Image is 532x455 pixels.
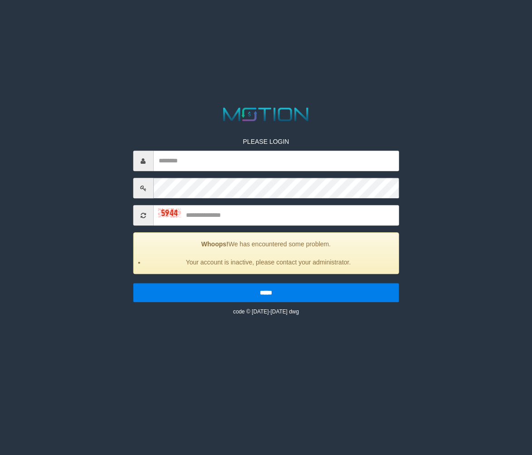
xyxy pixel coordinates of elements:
strong: Whoops! [201,241,229,248]
small: code © [DATE]-[DATE] dwg [233,309,299,315]
div: We has encountered some problem. [133,233,399,274]
img: MOTION_logo.png [220,105,312,123]
p: PLEASE LOGIN [133,137,399,147]
img: captcha [158,208,181,217]
li: Your account is inactive, please contact your administrator. [145,258,392,267]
